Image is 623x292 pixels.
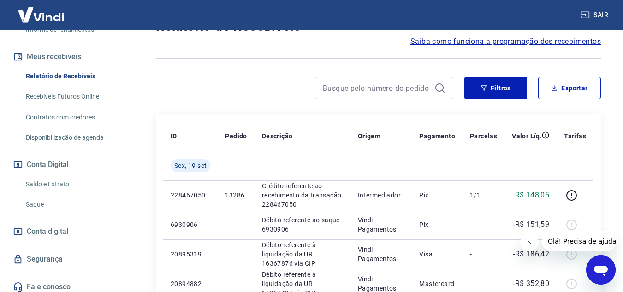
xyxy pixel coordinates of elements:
[586,255,616,285] iframe: Botão para abrir a janela de mensagens
[174,161,207,170] span: Sex, 19 set
[323,81,431,95] input: Busque pelo número do pedido
[419,220,455,229] p: Pix
[171,220,210,229] p: 6930906
[262,215,343,234] p: Débito referente ao saque 6930906
[11,155,127,175] button: Conta Digital
[22,128,127,147] a: Disponibilização de agenda
[262,131,293,141] p: Descrição
[470,250,497,259] p: -
[11,221,127,242] a: Conta digital
[470,191,497,200] p: 1/1
[542,231,616,251] iframe: Mensagem da empresa
[225,191,247,200] p: 13286
[22,108,127,127] a: Contratos com credores
[262,181,343,209] p: Crédito referente ao recebimento da transação 228467050
[22,175,127,194] a: Saldo e Extrato
[6,6,77,14] span: Olá! Precisa de ajuda?
[22,20,127,39] a: Informe de rendimentos
[515,190,550,201] p: R$ 148,05
[358,245,405,263] p: Vindi Pagamentos
[419,131,455,141] p: Pagamento
[419,279,455,288] p: Mastercard
[410,36,601,47] a: Saiba como funciona a programação dos recebimentos
[358,131,380,141] p: Origem
[171,131,177,141] p: ID
[22,87,127,106] a: Recebíveis Futuros Online
[419,250,455,259] p: Visa
[579,6,612,24] button: Sair
[419,191,455,200] p: Pix
[171,191,210,200] p: 228467050
[513,278,549,289] p: -R$ 352,80
[464,77,527,99] button: Filtros
[27,225,68,238] span: Conta digital
[22,195,127,214] a: Saque
[358,215,405,234] p: Vindi Pagamentos
[225,131,247,141] p: Pedido
[11,249,127,269] a: Segurança
[470,220,497,229] p: -
[470,279,497,288] p: -
[513,219,549,230] p: -R$ 151,59
[11,47,127,67] button: Meus recebíveis
[11,0,71,29] img: Vindi
[262,240,343,268] p: Débito referente à liquidação da UR 16367876 via CIP
[520,233,539,251] iframe: Fechar mensagem
[513,249,549,260] p: -R$ 186,42
[512,131,542,141] p: Valor Líq.
[171,250,210,259] p: 20895319
[538,77,601,99] button: Exportar
[564,131,586,141] p: Tarifas
[470,131,497,141] p: Parcelas
[22,67,127,86] a: Relatório de Recebíveis
[358,191,405,200] p: Intermediador
[171,279,210,288] p: 20894882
